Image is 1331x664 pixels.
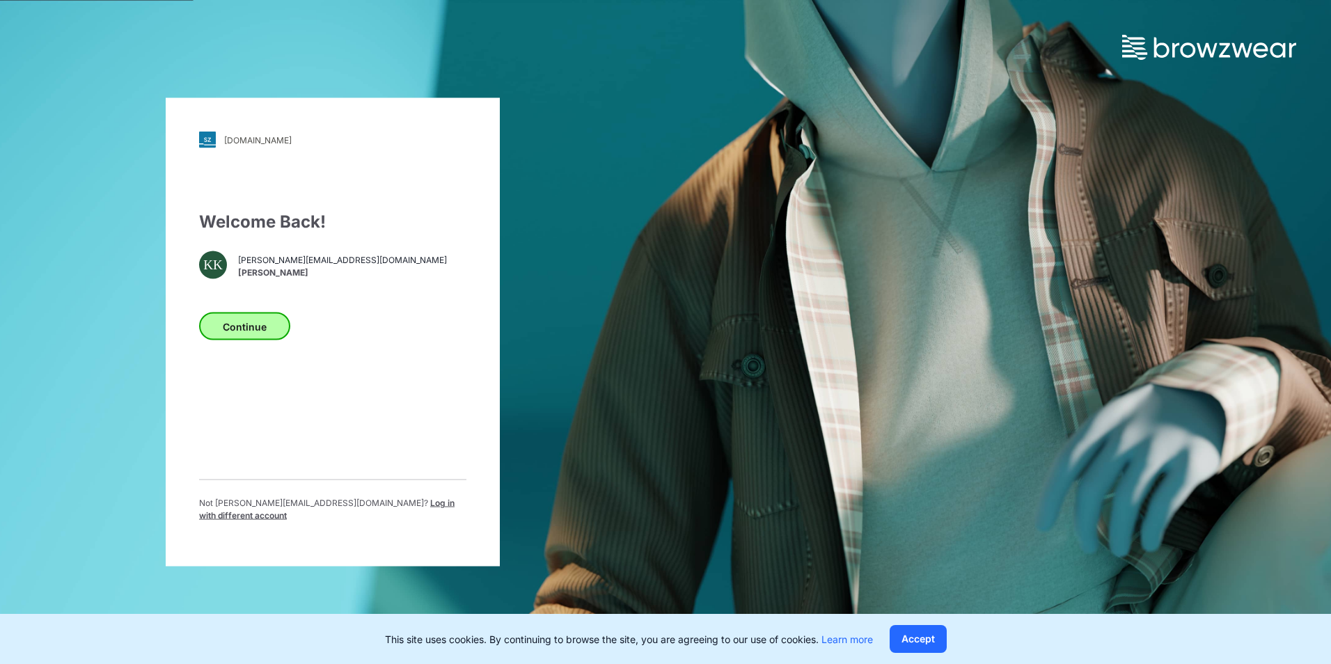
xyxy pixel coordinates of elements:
span: [PERSON_NAME][EMAIL_ADDRESS][DOMAIN_NAME] [238,253,447,266]
a: [DOMAIN_NAME] [199,132,466,148]
div: KK [199,251,227,279]
button: Continue [199,313,290,340]
p: This site uses cookies. By continuing to browse the site, you are agreeing to our use of cookies. [385,632,873,647]
div: Welcome Back! [199,210,466,235]
p: Not [PERSON_NAME][EMAIL_ADDRESS][DOMAIN_NAME] ? [199,497,466,522]
button: Accept [890,625,947,653]
img: browzwear-logo.73288ffb.svg [1122,35,1296,60]
a: Learn more [821,633,873,645]
div: [DOMAIN_NAME] [224,134,292,145]
span: [PERSON_NAME] [238,266,447,278]
img: svg+xml;base64,PHN2ZyB3aWR0aD0iMjgiIGhlaWdodD0iMjgiIHZpZXdCb3g9IjAgMCAyOCAyOCIgZmlsbD0ibm9uZSIgeG... [199,132,216,148]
